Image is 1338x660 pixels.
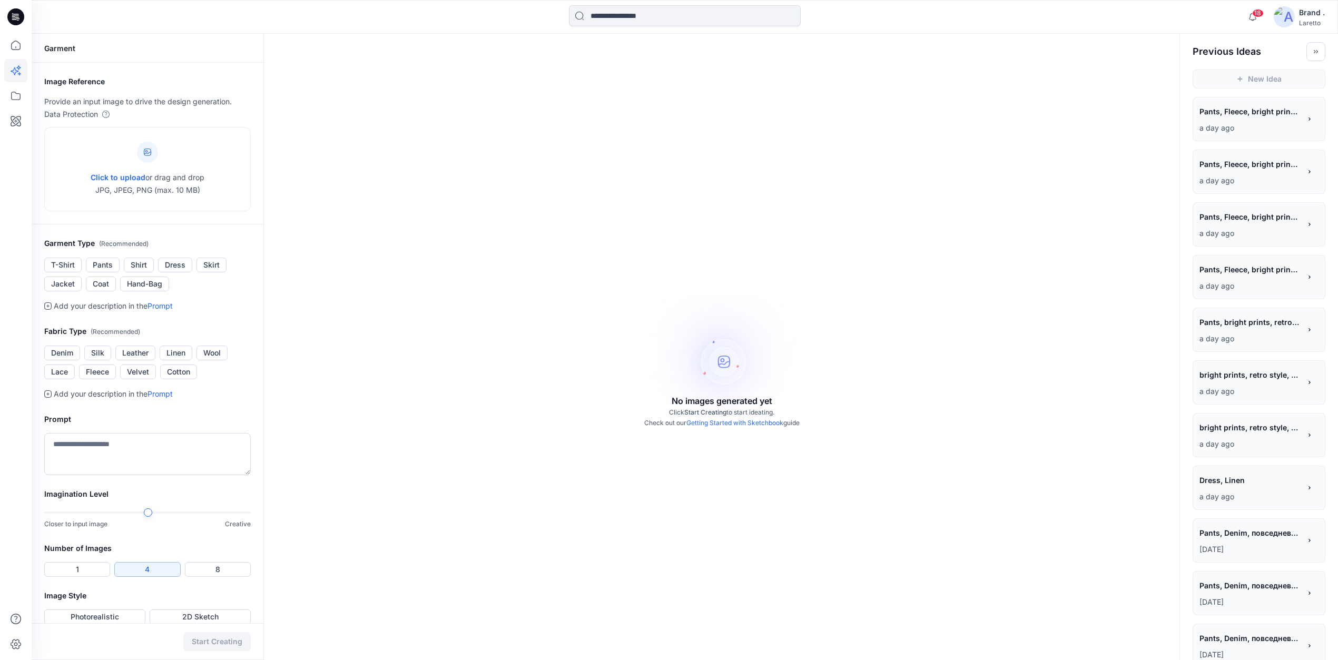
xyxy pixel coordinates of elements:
p: September 19, 2025 [1199,174,1301,187]
h2: Number of Images [44,542,251,555]
span: Pants, Fleece, bright prints, retro style, leather inserts, stitches on the face [1199,104,1300,119]
button: Hand-Bag [120,277,169,291]
p: September 19, 2025 [1199,122,1301,134]
button: Fleece [79,365,116,379]
button: 8 [185,562,251,577]
span: ( Recommended ) [91,328,140,336]
a: Prompt [147,389,173,398]
a: Getting Started with Sketchbook [686,419,783,427]
button: Pants [86,258,120,272]
span: Pants, Fleece, bright prints, retro style, leather inserts, stitches on the face [1199,156,1300,172]
h2: Image Reference [44,75,251,88]
span: Dress, Linen [1199,472,1300,488]
p: September 19, 2025 [1199,385,1301,398]
p: Add your description in the [54,300,173,312]
p: Add your description in the [54,388,173,400]
button: Jacket [44,277,82,291]
button: 4 [114,562,180,577]
button: Lace [44,365,75,379]
button: T-Shirt [44,258,82,272]
span: Pants, Denim, повседневный стиль [1199,578,1300,593]
img: avatar [1274,6,1295,27]
h2: Imagination Level [44,488,251,500]
span: ( Recommended ) [99,240,149,248]
p: Provide an input image to drive the design generation. [44,95,251,108]
a: Prompt [147,301,173,310]
span: Pants, bright prints, retro style, leather inserts, stitches on the face [1199,314,1300,330]
h2: Previous Ideas [1193,45,1261,58]
button: Coat [86,277,116,291]
span: Pants, Denim, повседневный стиль [1199,525,1300,540]
p: Closer to input image [44,519,107,529]
h2: Fabric Type [44,325,251,338]
div: Laretto [1299,19,1325,27]
p: No images generated yet [672,395,772,407]
span: Pants, Fleece, bright prints, retro style, leather inserts, stitches on the face [1199,209,1300,224]
p: Creative [225,519,251,529]
button: Toggle idea bar [1306,42,1325,61]
p: September 18, 2025 [1199,543,1301,556]
button: Cotton [160,365,197,379]
button: Leather [115,346,155,360]
p: September 18, 2025 [1199,596,1301,608]
button: Wool [196,346,228,360]
h2: Garment Type [44,237,251,250]
h2: Image Style [44,589,251,602]
button: Linen [160,346,192,360]
button: Shirt [124,258,154,272]
button: 2D Sketch [150,609,251,624]
span: Pants, Denim, повседневный стиль [1199,631,1300,646]
h2: Prompt [44,413,251,426]
button: Silk [84,346,111,360]
span: Start Creating [684,408,726,416]
button: Dress [158,258,192,272]
p: September 19, 2025 [1199,227,1301,240]
button: Skirt [196,258,227,272]
button: Photorealistic [44,609,145,624]
p: September 19, 2025 [1199,280,1301,292]
span: Pants, Fleece, bright prints, retro style, leather inserts, stitches on the face [1199,262,1300,277]
p: September 19, 2025 [1199,438,1301,450]
div: Brand . [1299,6,1325,19]
span: 18 [1252,9,1264,17]
button: Velvet [120,365,156,379]
span: bright prints, retro style, leather inserts, stitches on the face [1199,367,1300,382]
span: Click to upload [91,173,145,182]
p: or drag and drop JPG, JPEG, PNG (max. 10 MB) [91,171,204,196]
span: bright prints, retro style, leather inserts, stitches on the face [1199,420,1300,435]
p: September 19, 2025 [1199,490,1301,503]
p: Data Protection [44,108,98,121]
p: September 19, 2025 [1199,332,1301,345]
p: Click to start ideating. Check out our guide [644,407,800,428]
button: 1 [44,562,110,577]
button: Denim [44,346,80,360]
